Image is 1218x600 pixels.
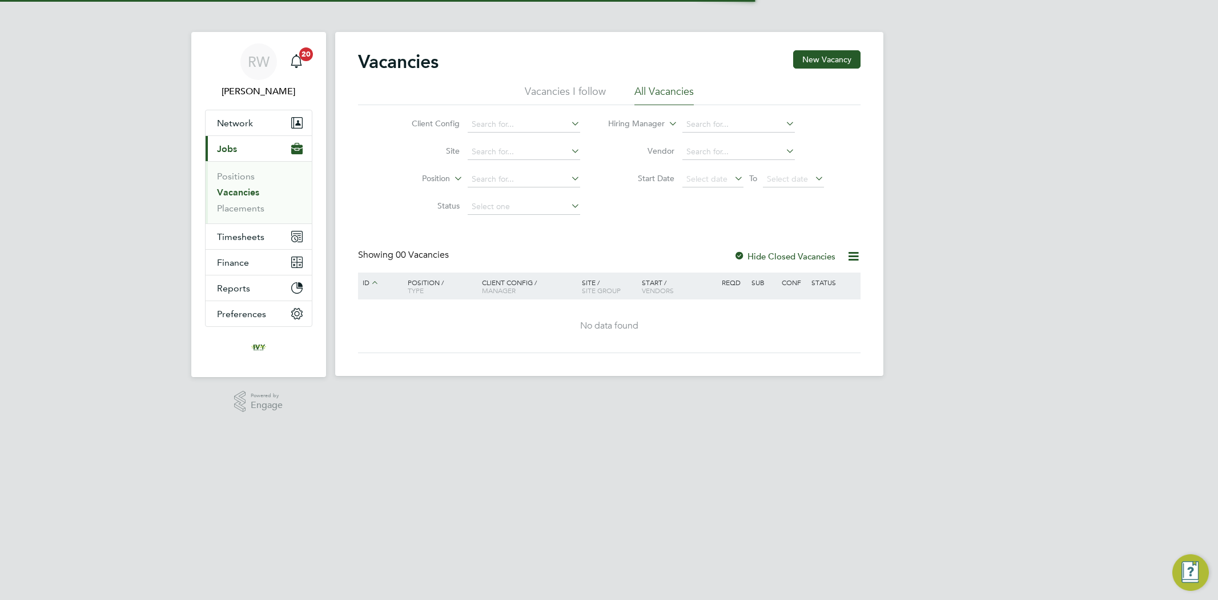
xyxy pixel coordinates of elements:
span: Manager [482,286,516,295]
li: Vacancies I follow [525,85,606,105]
a: RW[PERSON_NAME] [205,43,312,98]
input: Search for... [682,117,795,133]
span: Powered by [251,391,283,401]
a: 20 [285,43,308,80]
span: Engage [251,401,283,410]
label: Site [394,146,460,156]
div: Jobs [206,161,312,223]
div: Status [809,273,858,292]
button: New Vacancy [793,50,861,69]
a: Positions [217,171,255,182]
a: Placements [217,203,264,214]
div: Reqd [719,273,749,292]
button: Jobs [206,136,312,161]
span: Rob Winchle [205,85,312,98]
a: Vacancies [217,187,259,198]
div: ID [360,273,400,293]
div: Position / [399,273,479,300]
div: Site / [579,273,639,300]
button: Preferences [206,301,312,326]
span: Timesheets [217,231,264,242]
a: Go to home page [205,338,312,357]
div: Showing [358,249,451,261]
div: Conf [779,273,809,292]
input: Search for... [468,117,580,133]
span: Preferences [217,309,266,319]
div: No data found [360,320,859,332]
input: Search for... [468,171,580,187]
button: Network [206,110,312,135]
span: Site Group [582,286,621,295]
button: Engage Resource Center [1172,554,1209,591]
span: RW [248,54,270,69]
button: Finance [206,250,312,275]
div: Start / [639,273,719,300]
h2: Vacancies [358,50,439,73]
span: Type [408,286,424,295]
span: Finance [217,257,249,268]
span: 20 [299,47,313,61]
span: 00 Vacancies [396,249,449,261]
span: Reports [217,283,250,294]
div: Sub [749,273,778,292]
label: Position [384,173,450,185]
label: Hide Closed Vacancies [734,251,835,262]
button: Reports [206,275,312,301]
nav: Main navigation [191,32,326,377]
span: Network [217,118,253,129]
img: ivyresourcegroup-logo-retina.png [250,338,268,357]
button: Timesheets [206,224,312,249]
label: Status [394,201,460,211]
input: Search for... [682,144,795,160]
span: Select date [686,174,727,184]
label: Vendor [609,146,674,156]
label: Hiring Manager [599,118,665,130]
li: All Vacancies [634,85,694,105]
span: To [746,171,761,186]
input: Select one [468,199,580,215]
div: Client Config / [479,273,579,300]
span: Select date [767,174,808,184]
a: Powered byEngage [234,391,283,413]
span: Jobs [217,143,237,154]
span: Vendors [642,286,674,295]
input: Search for... [468,144,580,160]
label: Start Date [609,173,674,183]
label: Client Config [394,118,460,129]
